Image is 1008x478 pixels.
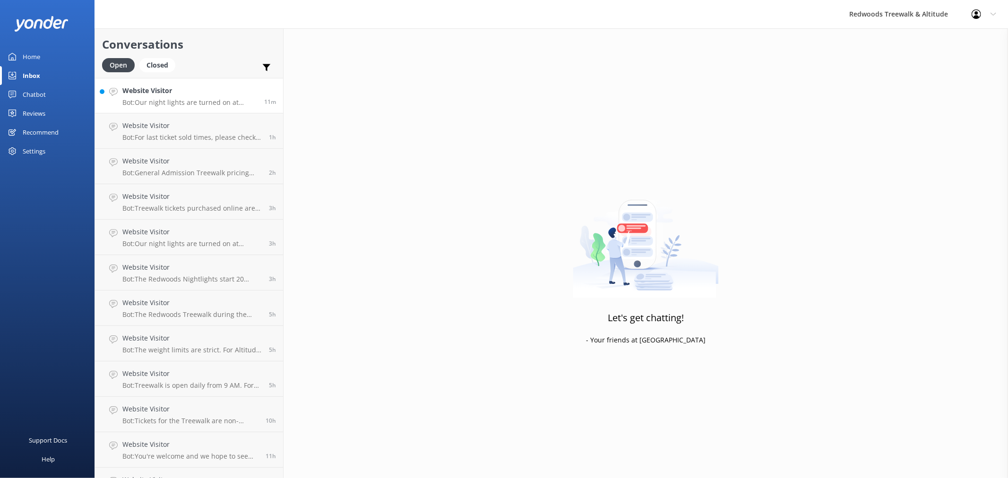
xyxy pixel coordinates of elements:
[122,439,258,450] h4: Website Visitor
[269,381,276,389] span: Sep 22 2025 09:22am (UTC +12:00) Pacific/Auckland
[122,85,257,96] h4: Website Visitor
[122,333,262,343] h4: Website Visitor
[95,397,283,432] a: Website VisitorBot:Tickets for the Treewalk are non-refundable and non-transferable. However, for...
[95,184,283,220] a: Website VisitorBot:Treewalk tickets purchased online are valid for up to 12 months from the purch...
[95,220,283,255] a: Website VisitorBot:Our night lights are turned on at sunset, and the night walk starts 20 minutes...
[102,58,135,72] div: Open
[122,227,262,237] h4: Website Visitor
[122,191,262,202] h4: Website Visitor
[608,310,684,325] h3: Let's get chatting!
[264,98,276,106] span: Sep 22 2025 03:04pm (UTC +12:00) Pacific/Auckland
[122,133,262,142] p: Bot: For last ticket sold times, please check our website FAQs at [URL][DOMAIN_NAME].
[95,361,283,397] a: Website VisitorBot:Treewalk is open daily from 9 AM. For last ticket sold times, please check our...
[23,66,40,85] div: Inbox
[269,133,276,141] span: Sep 22 2025 01:30pm (UTC +12:00) Pacific/Auckland
[42,450,55,469] div: Help
[269,310,276,318] span: Sep 22 2025 09:56am (UTC +12:00) Pacific/Auckland
[139,60,180,70] a: Closed
[122,298,262,308] h4: Website Visitor
[122,156,262,166] h4: Website Visitor
[95,290,283,326] a: Website VisitorBot:The Redwoods Treewalk during the daytime is self-guided and takes approximatel...
[269,239,276,248] span: Sep 22 2025 11:28am (UTC +12:00) Pacific/Auckland
[95,113,283,149] a: Website VisitorBot:For last ticket sold times, please check our website FAQs at [URL][DOMAIN_NAME...
[122,120,262,131] h4: Website Visitor
[122,310,262,319] p: Bot: The Redwoods Treewalk during the daytime is self-guided and takes approximately 30-40 minute...
[122,452,258,461] p: Bot: You're welcome and we hope to see you at [GEOGRAPHIC_DATA] & Altitude soon!
[23,142,45,161] div: Settings
[269,275,276,283] span: Sep 22 2025 11:16am (UTC +12:00) Pacific/Auckland
[269,169,276,177] span: Sep 22 2025 01:03pm (UTC +12:00) Pacific/Auckland
[266,417,276,425] span: Sep 22 2025 04:52am (UTC +12:00) Pacific/Auckland
[122,239,262,248] p: Bot: Our night lights are turned on at sunset, and the night walk starts 20 minutes thereafter. W...
[102,60,139,70] a: Open
[95,255,283,290] a: Website VisitorBot:The Redwoods Nightlights start 20 minutes after sunset. You can check the exac...
[102,35,276,53] h2: Conversations
[269,346,276,354] span: Sep 22 2025 09:24am (UTC +12:00) Pacific/Auckland
[122,404,258,414] h4: Website Visitor
[139,58,175,72] div: Closed
[14,16,69,32] img: yonder-white-logo.png
[23,104,45,123] div: Reviews
[122,368,262,379] h4: Website Visitor
[95,432,283,468] a: Website VisitorBot:You're welcome and we hope to see you at [GEOGRAPHIC_DATA] & Altitude soon!11h
[23,47,40,66] div: Home
[122,417,258,425] p: Bot: Tickets for the Treewalk are non-refundable and non-transferable. However, for Altitude, if ...
[122,98,257,107] p: Bot: Our night lights are turned on at sunset, and the night walk starts 20 minutes thereafter. E...
[95,78,283,113] a: Website VisitorBot:Our night lights are turned on at sunset, and the night walk starts 20 minutes...
[122,346,262,354] p: Bot: The weight limits are strict. For Altitude, participants must be between 30 kg and 120 kg, a...
[23,123,59,142] div: Recommend
[122,169,262,177] p: Bot: General Admission Treewalk pricing starts at $42 for adults (16+ years) and $26 for children...
[95,326,283,361] a: Website VisitorBot:The weight limits are strict. For Altitude, participants must be between 30 kg...
[122,204,262,213] p: Bot: Treewalk tickets purchased online are valid for up to 12 months from the purchase date, allo...
[573,180,719,298] img: artwork of a man stealing a conversation from at giant smartphone
[122,262,262,273] h4: Website Visitor
[122,275,262,283] p: Bot: The Redwoods Nightlights start 20 minutes after sunset. You can check the exact sunset time ...
[586,335,706,345] p: - Your friends at [GEOGRAPHIC_DATA]
[29,431,68,450] div: Support Docs
[23,85,46,104] div: Chatbot
[266,452,276,460] span: Sep 22 2025 04:15am (UTC +12:00) Pacific/Auckland
[95,149,283,184] a: Website VisitorBot:General Admission Treewalk pricing starts at $42 for adults (16+ years) and $2...
[269,204,276,212] span: Sep 22 2025 11:37am (UTC +12:00) Pacific/Auckland
[122,381,262,390] p: Bot: Treewalk is open daily from 9 AM. For last ticket sold times, please check our website FAQs ...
